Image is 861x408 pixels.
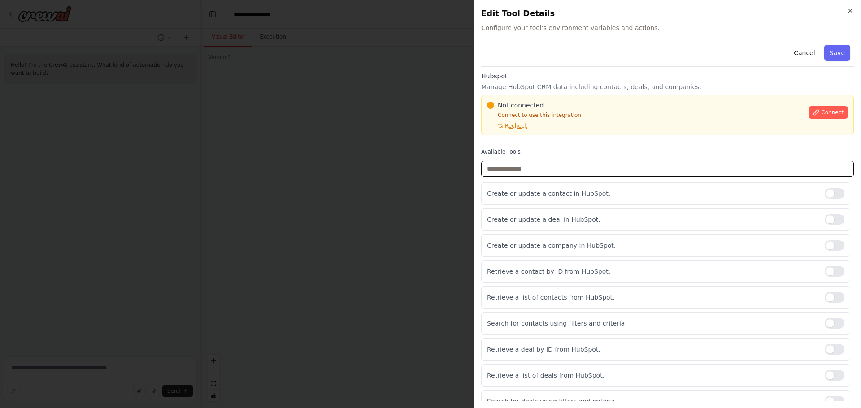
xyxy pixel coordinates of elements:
[487,371,818,380] p: Retrieve a list of deals from HubSpot.
[487,112,803,119] p: Connect to use this integration
[481,148,854,155] label: Available Tools
[487,189,818,198] p: Create or update a contact in HubSpot.
[487,215,818,224] p: Create or update a deal in HubSpot.
[505,122,527,129] span: Recheck
[481,72,854,81] h3: Hubspot
[487,122,527,129] button: Recheck
[821,109,844,116] span: Connect
[481,7,854,20] h2: Edit Tool Details
[487,319,818,328] p: Search for contacts using filters and criteria.
[809,106,848,119] button: Connect
[487,345,818,354] p: Retrieve a deal by ID from HubSpot.
[788,45,820,61] button: Cancel
[498,101,544,110] span: Not connected
[481,23,854,32] span: Configure your tool's environment variables and actions.
[481,82,854,91] p: Manage HubSpot CRM data including contacts, deals, and companies.
[487,397,818,406] p: Search for deals using filters and criteria.
[487,267,818,276] p: Retrieve a contact by ID from HubSpot.
[487,241,818,250] p: Create or update a company in HubSpot.
[487,293,818,302] p: Retrieve a list of contacts from HubSpot.
[824,45,850,61] button: Save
